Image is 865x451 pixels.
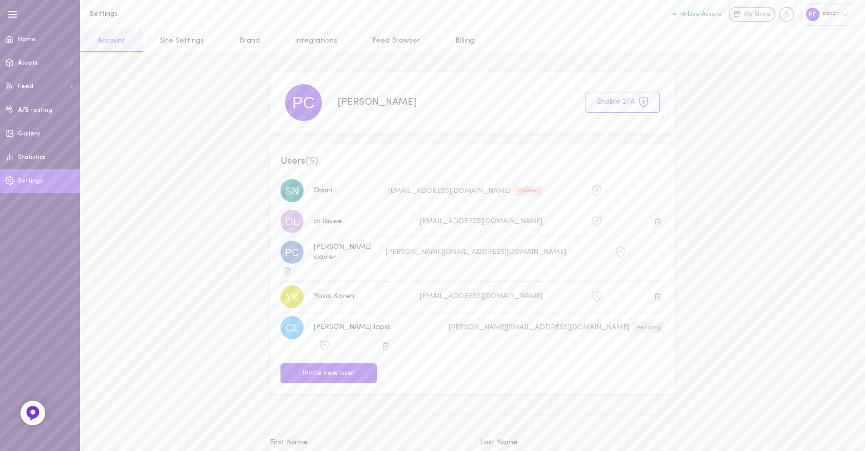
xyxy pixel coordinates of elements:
[801,3,855,25] div: sabon
[480,439,518,446] span: Last Name
[18,178,43,184] span: Settings
[337,97,416,107] span: [PERSON_NAME]
[143,29,222,52] a: Site Settings
[673,11,721,17] button: 14 Live Assets
[314,292,354,300] span: Yuval Koren
[319,341,330,348] span: 2FA is not active
[744,10,771,19] span: My Store
[314,243,372,261] span: [PERSON_NAME] clavier
[449,324,629,331] span: [PERSON_NAME][EMAIL_ADDRESS][DOMAIN_NAME]
[779,7,794,22] div: Knowledge center
[80,29,143,52] a: Account
[277,29,355,52] a: Integrations
[25,405,41,421] img: Feedback Button
[90,10,259,18] h1: Settings
[386,248,566,256] span: [PERSON_NAME][EMAIL_ADDRESS][DOMAIN_NAME]
[438,29,492,52] a: Billing
[270,439,308,446] span: First Name
[314,187,332,194] span: Shani
[280,363,377,383] button: Invite new user
[514,186,542,196] div: Owner
[586,92,660,113] button: Enable 2FA
[18,36,36,43] span: Home
[18,154,46,161] span: Statistics
[280,155,665,168] span: Users
[18,84,33,90] span: Feed
[420,292,542,300] span: [EMAIL_ADDRESS][DOMAIN_NAME]
[592,217,602,224] span: 2FA is not active
[222,29,277,52] a: Brand
[306,156,318,166] span: ( 5 )
[18,131,40,137] span: Gallery
[388,187,511,194] span: [EMAIL_ADDRESS][DOMAIN_NAME]
[18,107,52,113] span: A/B testing
[592,292,602,300] span: 2FA is not active
[673,11,729,18] a: 14 Live Assets
[420,218,542,225] span: [EMAIL_ADDRESS][DOMAIN_NAME]
[18,60,38,66] span: Assets
[633,322,665,332] div: Pending
[615,247,626,255] span: 2FA is not active
[314,323,391,331] span: [PERSON_NAME] lapie
[592,186,602,193] span: 2FA is not active
[314,218,342,225] span: or lavee
[355,29,437,52] a: Feed Browser
[729,7,775,22] a: My Store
